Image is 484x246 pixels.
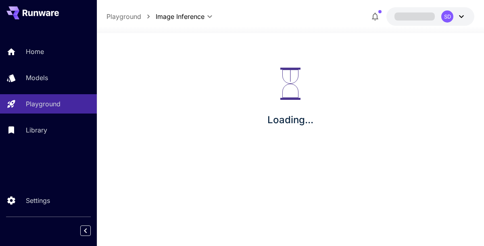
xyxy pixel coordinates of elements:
[267,113,313,127] p: Loading...
[386,7,474,26] button: SD
[80,225,91,236] button: Collapse sidebar
[26,73,48,83] p: Models
[106,12,156,21] nav: breadcrumb
[441,10,453,23] div: SD
[106,12,141,21] a: Playground
[26,196,50,205] p: Settings
[156,12,204,21] span: Image Inference
[26,125,47,135] p: Library
[26,47,44,56] p: Home
[26,99,60,109] p: Playground
[86,223,97,238] div: Collapse sidebar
